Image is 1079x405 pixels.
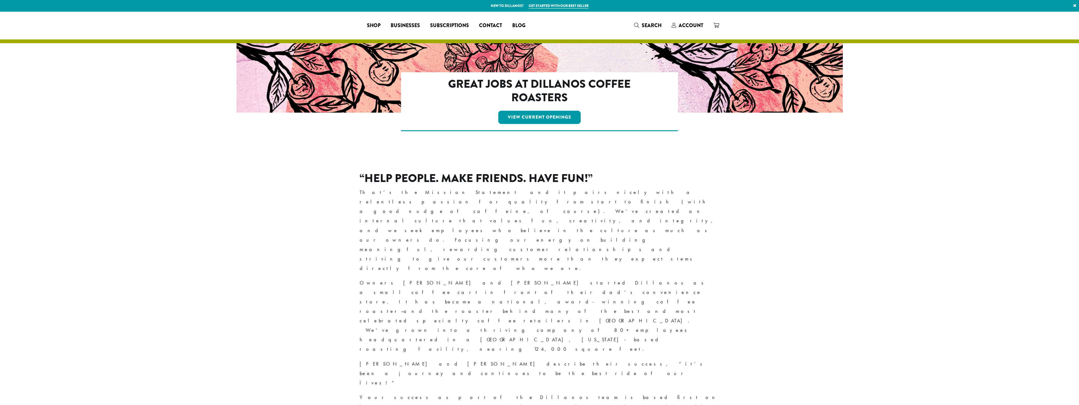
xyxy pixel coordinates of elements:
span: Contact [479,22,502,30]
span: Blog [512,22,525,30]
h2: “Help People. Make Friends. Have Fun!” [360,172,720,185]
span: Shop [367,22,381,30]
a: Search [629,20,667,31]
p: [PERSON_NAME] and [PERSON_NAME] describe their success, “it’s been a journey and continues to be ... [360,359,720,388]
p: Owners [PERSON_NAME] and [PERSON_NAME] started Dillanos as a small coffee cart in front of their ... [360,278,720,354]
span: Account [679,22,703,29]
a: View Current Openings [498,111,581,124]
span: Subscriptions [430,22,469,30]
h2: Great Jobs at Dillanos Coffee Roasters [428,77,651,104]
span: Businesses [391,22,420,30]
a: Get started with our best seller [529,3,589,9]
p: That’s the Mission Statement and it pairs nicely with a relentless passion for quality from start... [360,188,720,273]
a: Shop [362,21,386,31]
span: Search [642,22,662,29]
